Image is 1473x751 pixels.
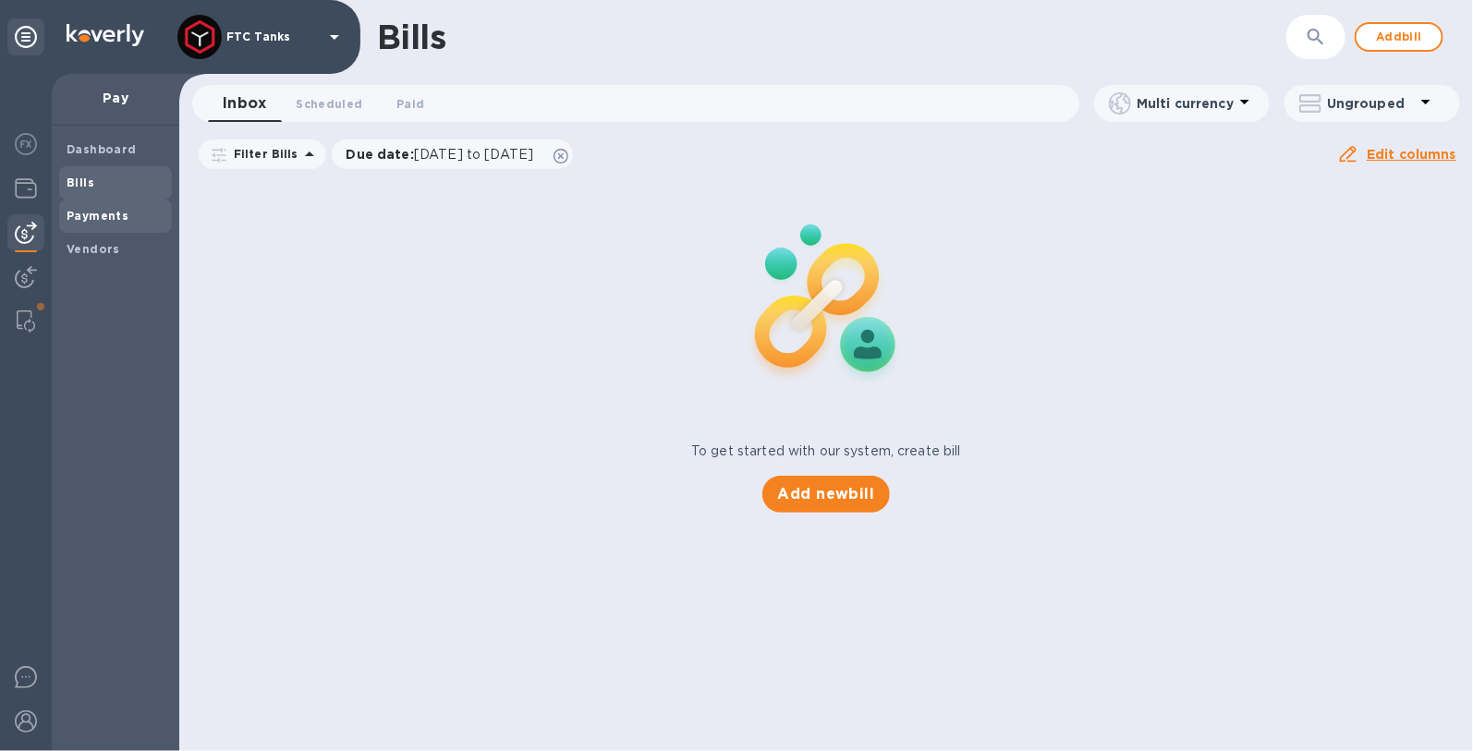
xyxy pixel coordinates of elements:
p: Pay [67,89,164,107]
p: Multi currency [1137,94,1234,113]
p: Ungrouped [1327,94,1415,113]
span: Add new bill [777,483,874,505]
span: Scheduled [296,94,362,114]
span: [DATE] to [DATE] [414,147,533,162]
span: Paid [396,94,424,114]
b: Vendors [67,242,120,256]
button: Add newbill [762,476,889,513]
h1: Bills [377,18,445,56]
div: Unpin categories [7,18,44,55]
p: To get started with our system, create bill [691,442,961,461]
b: Bills [67,176,94,189]
b: Payments [67,209,128,223]
p: Filter Bills [226,146,298,162]
p: Due date : [347,145,543,164]
p: FTC Tanks [226,30,319,43]
b: Dashboard [67,142,137,156]
span: Inbox [223,91,266,116]
img: Wallets [15,177,37,200]
u: Edit columns [1367,147,1456,162]
img: Foreign exchange [15,133,37,155]
img: Logo [67,24,144,46]
span: Add bill [1371,26,1427,48]
div: Due date:[DATE] to [DATE] [332,139,574,169]
button: Addbill [1355,22,1443,52]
